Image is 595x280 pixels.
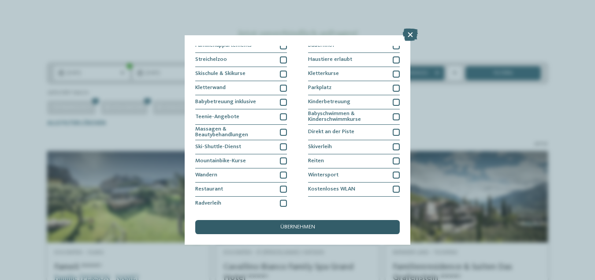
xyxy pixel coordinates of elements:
span: Skischule & Skikurse [195,71,245,77]
span: Kostenloses WLAN [308,187,355,192]
span: Mountainbike-Kurse [195,158,246,164]
span: Direkt an der Piste [308,129,354,135]
span: Teenie-Angebote [195,114,239,120]
span: Familienappartements [195,43,252,49]
span: Babybetreuung inklusive [195,99,256,105]
span: Babyschwimmen & Kinderschwimmkurse [308,111,387,123]
span: Kinderbetreuung [308,99,350,105]
span: Wandern [195,172,217,178]
span: Wintersport [308,172,338,178]
span: Kletterwand [195,85,226,91]
span: Skiverleih [308,144,332,150]
span: übernehmen [280,224,315,230]
span: Streichelzoo [195,57,227,63]
span: Restaurant [195,187,223,192]
span: Parkplatz [308,85,331,91]
span: Reiten [308,158,324,164]
span: Massagen & Beautybehandlungen [195,127,275,138]
span: Radverleih [195,201,221,206]
span: Ski-Shuttle-Dienst [195,144,241,150]
span: Haustiere erlaubt [308,57,352,63]
span: Bauernhof [308,43,335,49]
span: Kletterkurse [308,71,339,77]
